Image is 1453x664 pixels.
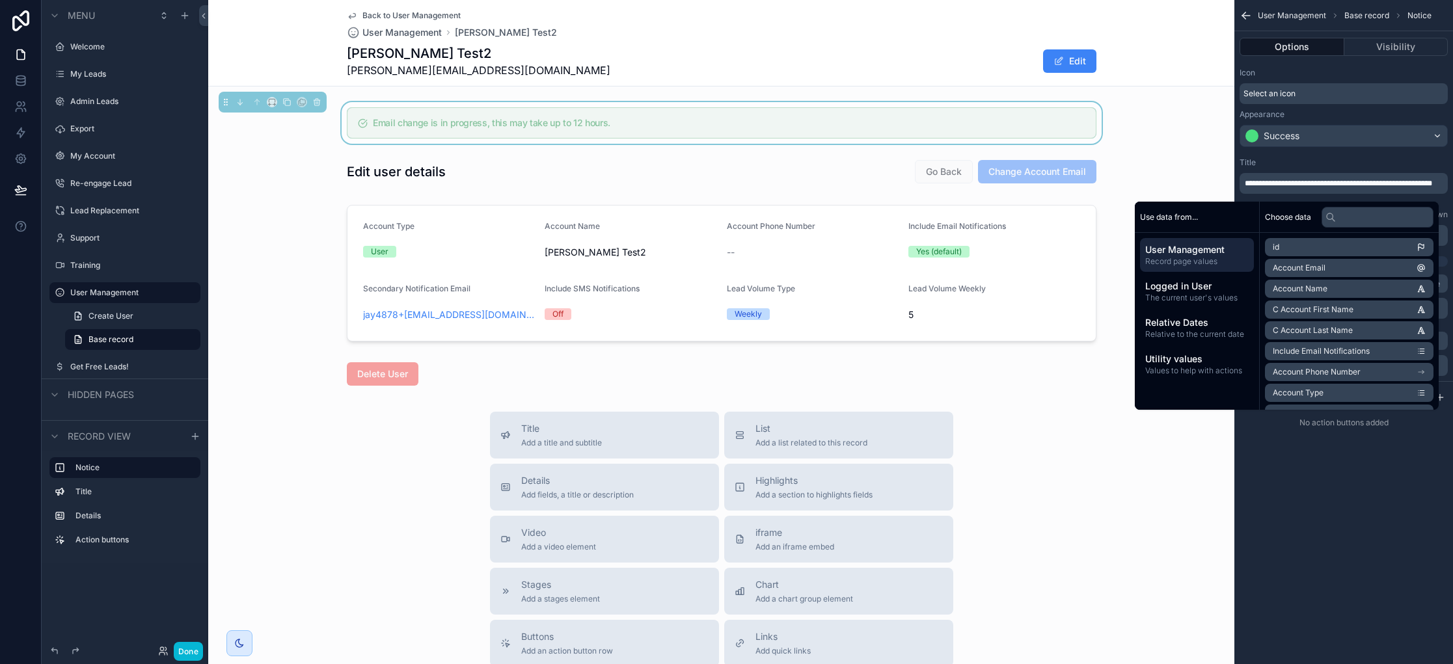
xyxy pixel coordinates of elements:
[1240,125,1448,147] button: Success
[70,42,198,52] label: Welcome
[1240,173,1448,194] div: scrollable content
[755,630,811,643] span: Links
[755,526,834,539] span: iframe
[1240,38,1344,56] button: Options
[1135,233,1259,386] div: scrollable content
[70,96,198,107] label: Admin Leads
[521,526,596,539] span: Video
[68,388,134,401] span: Hidden pages
[1234,412,1453,433] div: No action buttons added
[1145,316,1249,329] span: Relative Dates
[490,568,719,615] button: StagesAdd a stages element
[70,69,198,79] label: My Leads
[521,594,600,604] span: Add a stages element
[88,311,133,321] span: Create User
[70,362,198,372] label: Get Free Leads!
[521,474,634,487] span: Details
[521,630,613,643] span: Buttons
[521,646,613,656] span: Add an action button row
[362,10,461,21] span: Back to User Management
[1145,256,1249,267] span: Record page values
[724,516,953,563] button: iframeAdd an iframe embed
[455,26,557,39] a: [PERSON_NAME] Test2
[42,451,208,563] div: scrollable content
[755,594,853,604] span: Add a chart group element
[490,464,719,511] button: DetailsAdd fields, a title or description
[65,329,200,350] a: Base record
[755,422,867,435] span: List
[1344,10,1389,21] span: Base record
[1145,293,1249,303] span: The current user's values
[755,578,853,591] span: Chart
[724,464,953,511] button: HighlightsAdd a section to highlights fields
[1145,280,1249,293] span: Logged in User
[70,233,198,243] label: Support
[755,474,873,487] span: Highlights
[1240,157,1256,168] label: Title
[70,287,193,298] label: User Management
[1145,243,1249,256] span: User Management
[490,516,719,563] button: VideoAdd a video element
[70,124,198,134] label: Export
[70,178,198,189] label: Re-engage Lead
[724,412,953,458] button: ListAdd a list related to this record
[70,151,198,161] label: My Account
[68,9,95,22] span: Menu
[490,412,719,458] button: TitleAdd a title and subtitle
[755,490,873,500] span: Add a section to highlights fields
[1145,329,1249,339] span: Relative to the current date
[70,260,198,271] label: Training
[68,430,131,443] span: Record view
[1140,212,1198,222] span: Use data from...
[521,542,596,552] span: Add a video element
[362,26,442,39] span: User Management
[724,568,953,615] button: ChartAdd a chart group element
[70,206,198,216] label: Lead Replacement
[755,646,811,656] span: Add quick links
[88,334,133,345] span: Base record
[75,462,190,473] label: Notice
[1043,49,1096,73] button: Edit
[1243,88,1296,99] span: Select an icon
[1145,352,1249,365] span: Utility values
[75,511,195,521] label: Details
[521,422,602,435] span: Title
[75,535,195,545] label: Action buttons
[347,10,461,21] a: Back to User Management
[347,26,442,39] a: User Management
[347,62,610,78] span: [PERSON_NAME][EMAIL_ADDRESS][DOMAIN_NAME]
[1240,68,1255,78] label: Icon
[75,486,195,497] label: Title
[65,306,200,326] a: Create User
[1265,212,1311,222] span: Choose data
[521,438,602,448] span: Add a title and subtitle
[1264,129,1299,142] div: Success
[521,490,634,500] span: Add fields, a title or description
[174,642,203,661] button: Done
[1344,38,1448,56] button: Visibility
[347,44,610,62] h1: [PERSON_NAME] Test2
[1240,109,1284,120] label: Appearance
[755,542,834,552] span: Add an iframe embed
[373,118,1085,127] h5: Email change is in progress, this may take up to 12 hours.
[1145,365,1249,376] span: Values to help with actions
[1407,10,1432,21] span: Notice
[755,438,867,448] span: Add a list related to this record
[521,578,600,591] span: Stages
[1258,10,1326,21] span: User Management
